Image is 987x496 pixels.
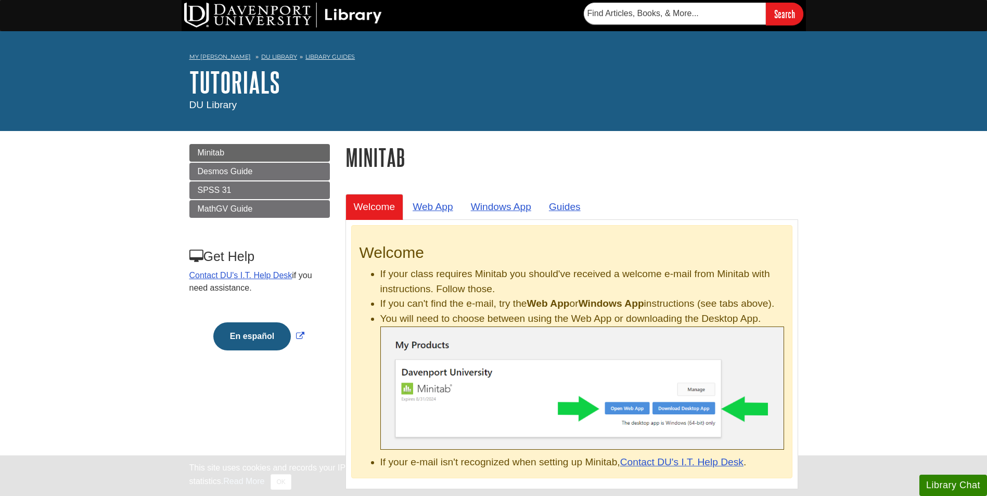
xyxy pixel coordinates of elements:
[541,194,589,219] a: Guides
[271,474,291,490] button: Close
[189,53,251,61] a: My [PERSON_NAME]
[189,66,280,98] a: Tutorials
[584,3,766,24] input: Find Articles, Books, & More...
[198,148,225,157] span: Minitab
[345,144,798,171] h1: Minitab
[345,194,404,219] a: Welcome
[211,332,307,341] a: Link opens in new window
[463,194,540,219] a: Windows App
[189,99,237,110] span: DU Library
[189,269,329,294] p: if you need assistance.
[380,296,784,311] li: If you can't find the e-mail, try the or instructions (see tabs above).
[305,53,355,60] a: Library Guides
[189,462,798,490] div: This site uses cookies and records your IP address for usage statistics. Additionally, we use Goo...
[584,3,803,25] form: Searches DU Library's articles, books, and more
[380,327,784,450] img: Minitab .exe file finished downloaded
[404,194,462,219] a: Web App
[189,181,330,199] a: SPSS 31
[189,249,329,264] h3: Get Help
[189,271,292,280] a: Contact DU's I.T. Help Desk
[184,3,382,28] img: DU Library
[766,3,803,25] input: Search
[223,477,264,486] a: Read More
[360,244,784,262] h2: Welcome
[198,204,253,213] span: MathGV Guide
[189,144,330,162] a: Minitab
[198,167,253,176] span: Desmos Guide
[189,144,330,368] div: Guide Page Menu
[380,267,784,297] li: If your class requires Minitab you should've received a welcome e-mail from Minitab with instruct...
[261,53,297,60] a: DU Library
[189,163,330,180] a: Desmos Guide
[527,298,570,309] b: Web App
[189,50,798,67] nav: breadcrumb
[189,200,330,218] a: MathGV Guide
[198,186,232,194] span: SPSS 31
[579,298,644,309] b: Windows App
[620,456,744,467] a: Contact DU's I.T. Help Desk
[919,475,987,496] button: Library Chat
[380,455,784,470] li: If your e-mail isn't recognized when setting up Minitab, .
[380,311,784,450] li: You will need to choose between using the Web App or downloading the Desktop App.
[213,322,291,350] button: En español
